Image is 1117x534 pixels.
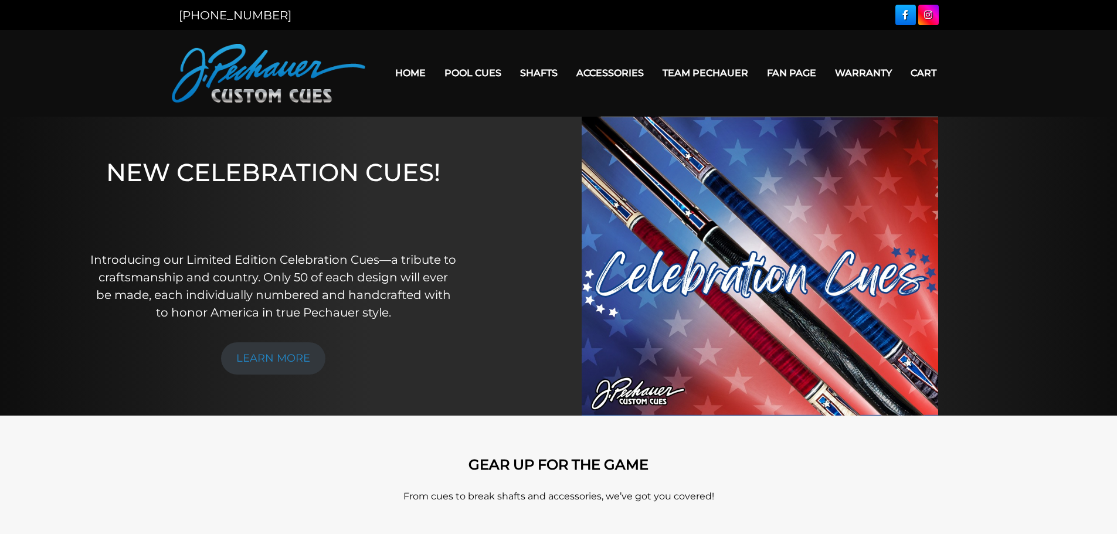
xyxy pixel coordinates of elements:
a: Home [386,58,435,88]
a: [PHONE_NUMBER] [179,8,291,22]
a: Warranty [826,58,901,88]
p: Introducing our Limited Edition Celebration Cues—a tribute to craftsmanship and country. Only 50 ... [90,251,457,321]
a: Shafts [511,58,567,88]
img: Pechauer Custom Cues [172,44,365,103]
a: Cart [901,58,946,88]
a: Pool Cues [435,58,511,88]
a: Accessories [567,58,653,88]
p: From cues to break shafts and accessories, we’ve got you covered! [225,489,893,504]
h1: NEW CELEBRATION CUES! [90,158,457,234]
strong: GEAR UP FOR THE GAME [468,456,649,473]
a: Fan Page [758,58,826,88]
a: Team Pechauer [653,58,758,88]
a: LEARN MORE [221,342,325,375]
